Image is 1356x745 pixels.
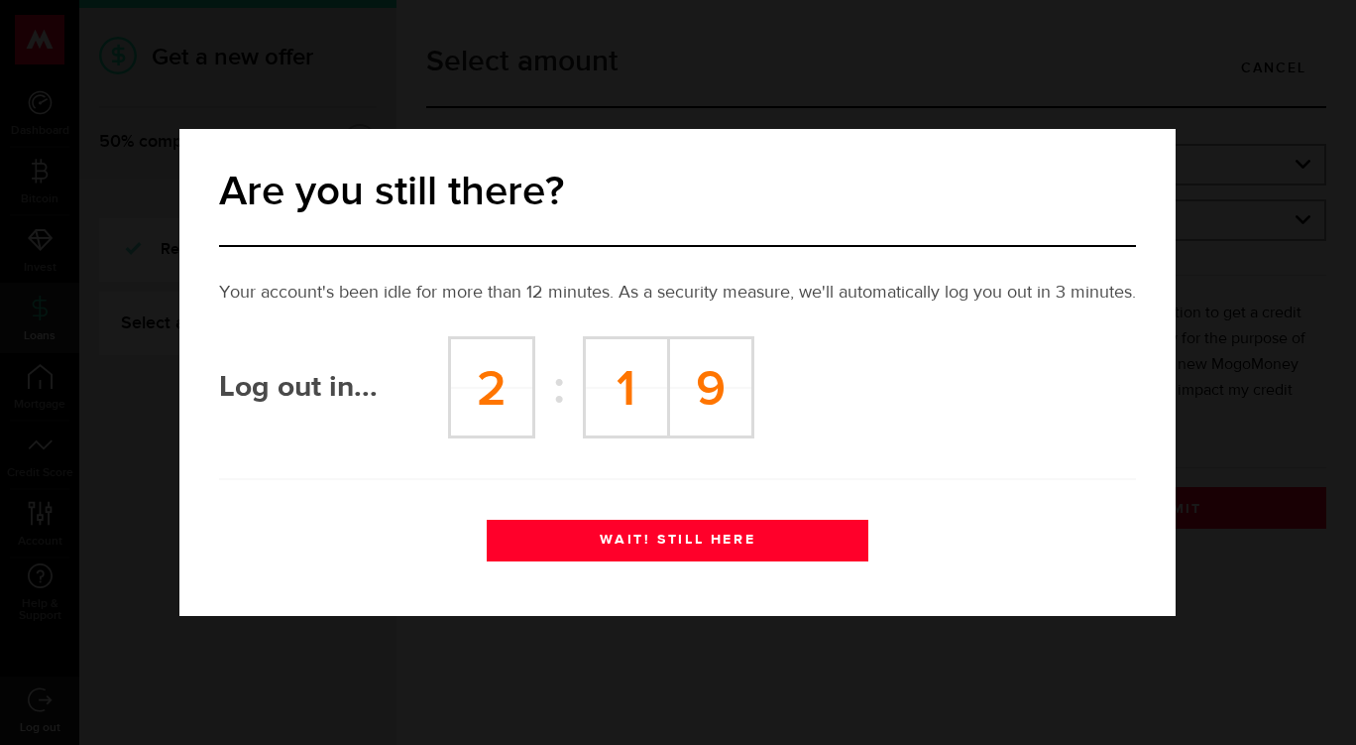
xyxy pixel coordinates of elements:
[584,338,668,437] td: 1
[450,338,534,437] td: 2
[16,8,75,67] button: Open LiveChat chat widget
[487,520,868,561] button: WAIT! STILL HERE
[219,376,448,400] h2: Log out in...
[219,280,1136,307] p: Your account's been idle for more than 12 minutes. As a security measure, we'll automatically log...
[534,338,585,437] td: :
[219,167,1136,218] h2: Are you still there?
[668,338,752,437] td: 9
